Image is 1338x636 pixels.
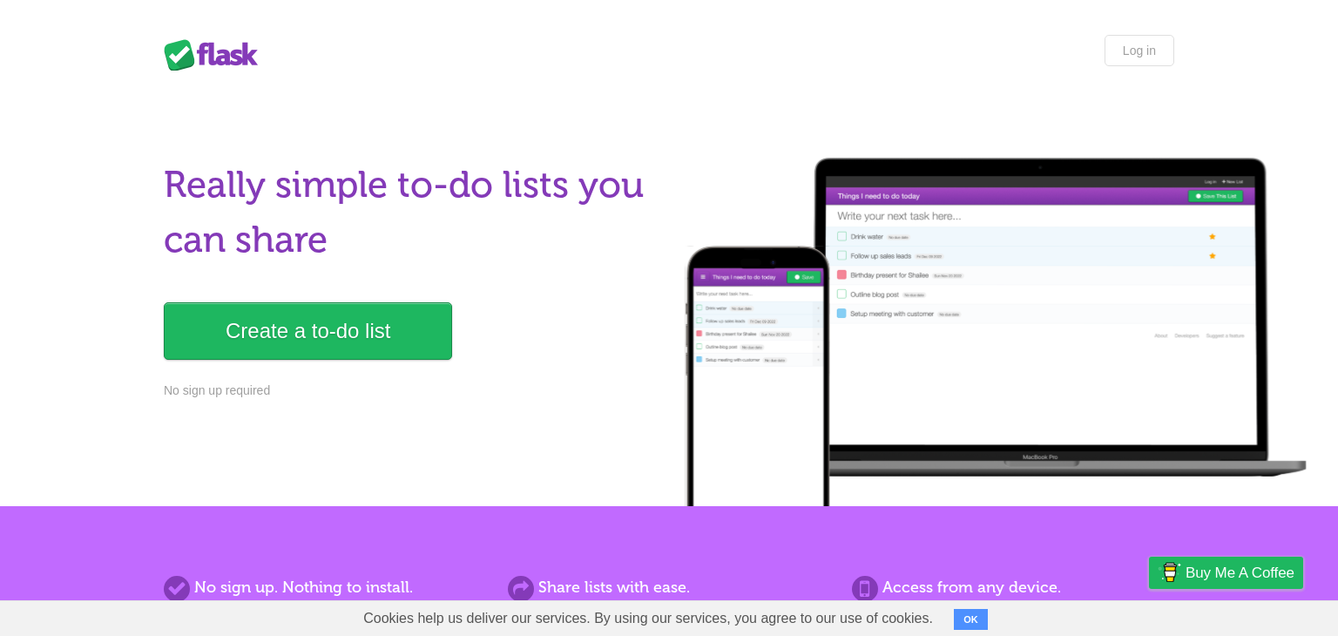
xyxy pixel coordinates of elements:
a: Buy me a coffee [1149,557,1303,589]
span: Cookies help us deliver our services. By using our services, you agree to our use of cookies. [346,601,950,636]
h2: No sign up. Nothing to install. [164,576,486,599]
a: Create a to-do list [164,302,452,360]
div: Flask Lists [164,39,268,71]
button: OK [954,609,988,630]
h2: Access from any device. [852,576,1174,599]
h2: Share lists with ease. [508,576,830,599]
span: Buy me a coffee [1186,558,1294,588]
img: Buy me a coffee [1158,558,1181,587]
h1: Really simple to-do lists you can share [164,158,659,267]
p: No sign up required [164,382,659,400]
a: Log in [1105,35,1174,66]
